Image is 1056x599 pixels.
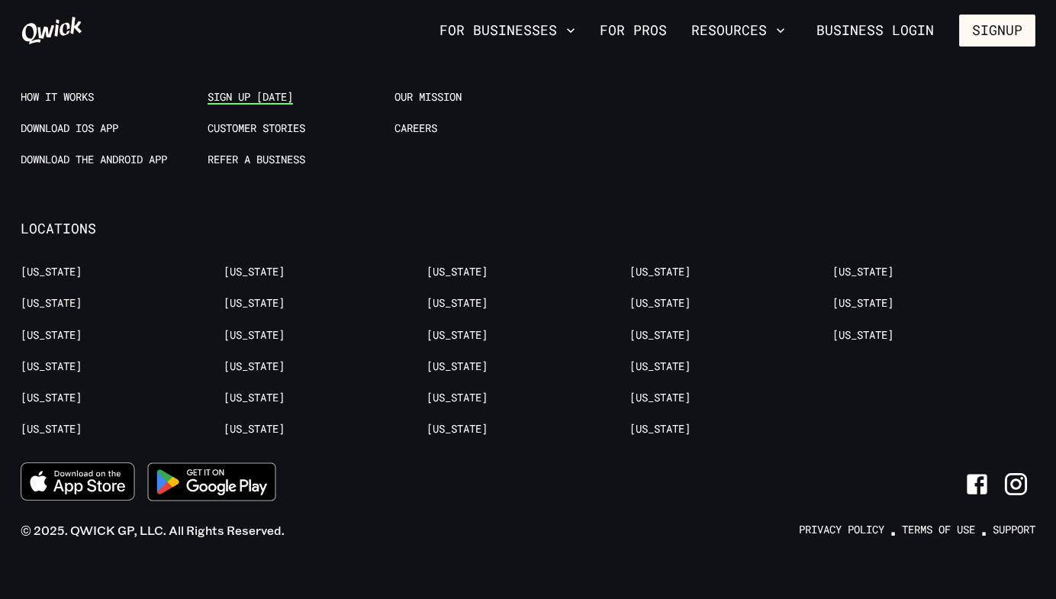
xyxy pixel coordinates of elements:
a: Download on the App Store [21,462,135,505]
a: [US_STATE] [629,265,691,279]
a: [US_STATE] [629,391,691,405]
a: Terms of Use [902,523,975,537]
span: · [890,514,896,546]
button: Resources [685,18,791,43]
button: Signup [959,14,1035,47]
a: [US_STATE] [224,391,285,405]
a: Download IOS App [21,121,118,136]
a: [US_STATE] [224,328,285,343]
button: For Businesses [433,18,581,43]
a: Business Login [803,14,947,47]
a: Refer a Business [208,153,305,167]
a: [US_STATE] [629,328,691,343]
span: Locations [21,221,1035,237]
a: [US_STATE] [629,359,691,374]
a: [US_STATE] [427,391,488,405]
a: [US_STATE] [224,296,285,311]
a: Link to Facebook [958,465,996,504]
a: For Pros [594,18,673,43]
a: [US_STATE] [427,359,488,374]
a: [US_STATE] [21,328,82,343]
a: How it Works [21,90,94,105]
a: [US_STATE] [832,265,893,279]
a: Our Mission [394,90,462,105]
span: · [981,514,987,546]
a: Support [993,523,1035,537]
a: [US_STATE] [427,296,488,311]
a: [US_STATE] [629,296,691,311]
a: Download the Android App [21,153,167,167]
a: [US_STATE] [224,359,285,374]
a: [US_STATE] [427,265,488,279]
img: Get it on Google Play [138,453,286,510]
a: [US_STATE] [427,422,488,436]
a: [US_STATE] [427,328,488,343]
a: [US_STATE] [629,422,691,436]
a: [US_STATE] [832,328,893,343]
a: Link to Instagram [996,465,1035,504]
span: © 2025. QWICK GP, LLC. All Rights Reserved. [21,523,285,538]
a: [US_STATE] [21,359,82,374]
a: [US_STATE] [21,391,82,405]
a: [US_STATE] [21,296,82,311]
a: Privacy Policy [799,523,884,537]
a: Careers [394,121,437,136]
a: [US_STATE] [21,265,82,279]
a: Sign up [DATE] [208,90,293,105]
a: [US_STATE] [224,422,285,436]
a: Customer stories [208,121,305,136]
a: [US_STATE] [832,296,893,311]
a: [US_STATE] [224,265,285,279]
a: [US_STATE] [21,422,82,436]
